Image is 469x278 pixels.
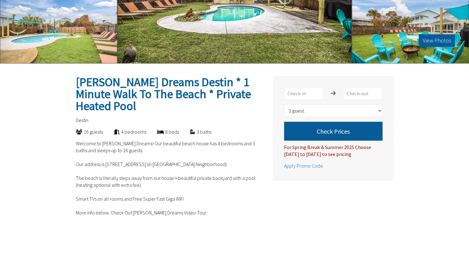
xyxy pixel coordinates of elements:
iframe: chat widget [430,239,469,269]
div: 8 beds [146,128,179,135]
div: 16 guests [65,128,103,135]
input: Check-in [284,87,323,100]
div: 3 baths [179,128,211,135]
span: Apply Promo Code [284,163,323,169]
span: Destin [76,117,88,123]
div: For Spring Break & Summer 2025 Choose [DATE] to [DATE] to see pricing [284,141,382,158]
button: Check Prices [284,122,382,141]
input: Check-out [343,87,382,100]
h2: [PERSON_NAME] Dreams Destin * 1 Minute Walk To The Beach * Private Heated Pool [76,76,262,112]
div: 4 bedrooms [103,128,146,135]
p: Welcome to [PERSON_NAME] Dreams! Our beautiful beach house has 4 bedrooms and 3 baths and sleeps ... [76,140,262,277]
button: View Photos [419,34,455,47]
